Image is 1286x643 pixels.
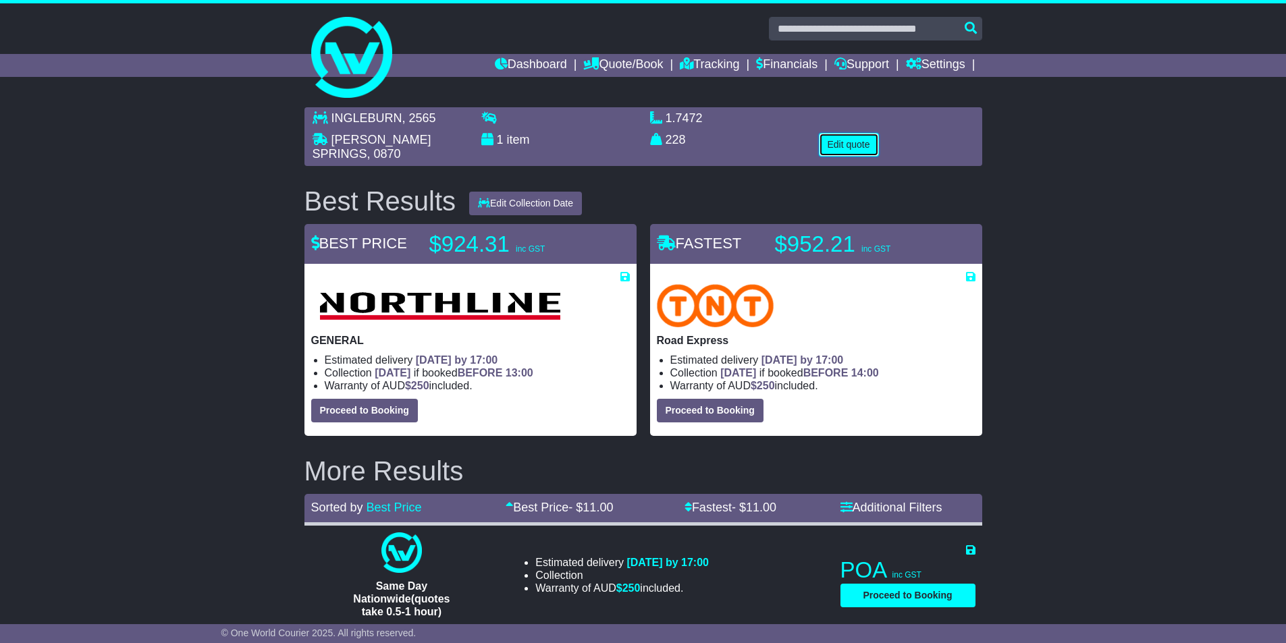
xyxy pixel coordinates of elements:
[626,557,709,568] span: [DATE] by 17:00
[325,366,630,379] li: Collection
[775,231,944,258] p: $952.21
[458,367,503,379] span: BEFORE
[851,367,879,379] span: 14:00
[720,367,878,379] span: if booked
[331,111,402,125] span: INGLEBURN
[298,186,463,216] div: Best Results
[405,380,429,391] span: $
[583,54,663,77] a: Quote/Book
[657,399,763,422] button: Proceed to Booking
[666,133,686,146] span: 228
[746,501,776,514] span: 11.00
[325,354,630,366] li: Estimated delivery
[834,54,889,77] a: Support
[819,133,879,157] button: Edit quote
[535,569,709,582] li: Collection
[761,354,844,366] span: [DATE] by 17:00
[666,111,703,125] span: 1.7472
[732,501,776,514] span: - $
[657,284,774,327] img: TNT Domestic: Road Express
[583,501,613,514] span: 11.00
[221,627,417,638] span: © One World Courier 2025. All rights reserved.
[506,501,613,514] a: Best Price- $11.00
[685,501,776,514] a: Fastest- $11.00
[311,334,630,347] p: GENERAL
[367,501,422,514] a: Best Price
[680,54,739,77] a: Tracking
[670,379,975,392] li: Warranty of AUD included.
[568,501,613,514] span: - $
[657,334,975,347] p: Road Express
[757,380,775,391] span: 250
[506,367,533,379] span: 13:00
[670,354,975,366] li: Estimated delivery
[469,192,582,215] button: Edit Collection Date
[325,379,630,392] li: Warranty of AUD included.
[906,54,965,77] a: Settings
[657,235,742,252] span: FASTEST
[670,366,975,379] li: Collection
[381,532,422,573] img: One World Courier: Same Day Nationwide(quotes take 0.5-1 hour)
[720,367,756,379] span: [DATE]
[535,556,709,569] li: Estimated delivery
[416,354,498,366] span: [DATE] by 17:00
[429,231,598,258] p: $924.31
[756,54,818,77] a: Financials
[375,367,410,379] span: [DATE]
[497,133,504,146] span: 1
[367,147,401,161] span: , 0870
[402,111,436,125] span: , 2565
[311,235,407,252] span: BEST PRICE
[840,557,975,584] p: POA
[840,501,942,514] a: Additional Filters
[495,54,567,77] a: Dashboard
[311,284,568,327] img: Northline Distribution: GENERAL
[507,133,530,146] span: item
[311,399,418,422] button: Proceed to Booking
[840,584,975,607] button: Proceed to Booking
[622,582,641,594] span: 250
[311,501,363,514] span: Sorted by
[892,570,921,580] span: inc GST
[516,244,545,254] span: inc GST
[803,367,849,379] span: BEFORE
[375,367,533,379] span: if booked
[353,580,450,617] span: Same Day Nationwide(quotes take 0.5-1 hour)
[751,380,775,391] span: $
[304,456,982,486] h2: More Results
[861,244,890,254] span: inc GST
[313,133,431,161] span: [PERSON_NAME] SPRINGS
[411,380,429,391] span: 250
[616,582,641,594] span: $
[535,582,709,594] li: Warranty of AUD included.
